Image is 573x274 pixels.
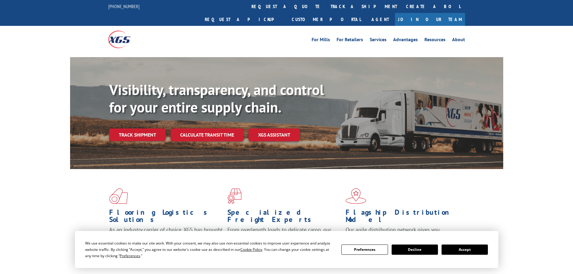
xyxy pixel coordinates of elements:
[75,231,498,268] div: Cookie Consent Prompt
[287,13,365,26] a: Customer Portal
[341,245,388,255] button: Preferences
[346,226,456,240] span: Our agile distribution network gives you nationwide inventory management on demand.
[370,37,387,44] a: Services
[109,188,128,204] img: xgs-icon-total-supply-chain-intelligence-red
[240,247,262,252] span: Cookie Policy
[109,80,324,116] b: Visibility, transparency, and control for your entire supply chain.
[109,209,223,226] h1: Flooring Logistics Solutions
[346,209,459,226] h1: Flagship Distribution Model
[109,226,223,248] span: As an industry carrier of choice, XGS has brought innovation and dedication to flooring logistics...
[346,188,366,204] img: xgs-icon-flagship-distribution-model-red
[393,37,418,44] a: Advantages
[200,13,287,26] a: Request a pickup
[452,37,465,44] a: About
[424,37,445,44] a: Resources
[442,245,488,255] button: Accept
[365,13,395,26] a: Agent
[85,240,334,259] div: We use essential cookies to make our site work. With your consent, we may also use non-essential ...
[227,209,341,226] h1: Specialized Freight Experts
[120,253,140,258] span: Preferences
[392,245,438,255] button: Decline
[108,3,140,9] a: [PHONE_NUMBER]
[227,226,341,253] p: From overlength loads to delicate cargo, our experienced staff knows the best way to move your fr...
[227,188,242,204] img: xgs-icon-focused-on-flooring-red
[337,37,363,44] a: For Retailers
[109,128,166,141] a: Track shipment
[171,128,244,141] a: Calculate transit time
[312,37,330,44] a: For Mills
[248,128,300,141] a: XGS ASSISTANT
[395,13,465,26] a: Join Our Team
